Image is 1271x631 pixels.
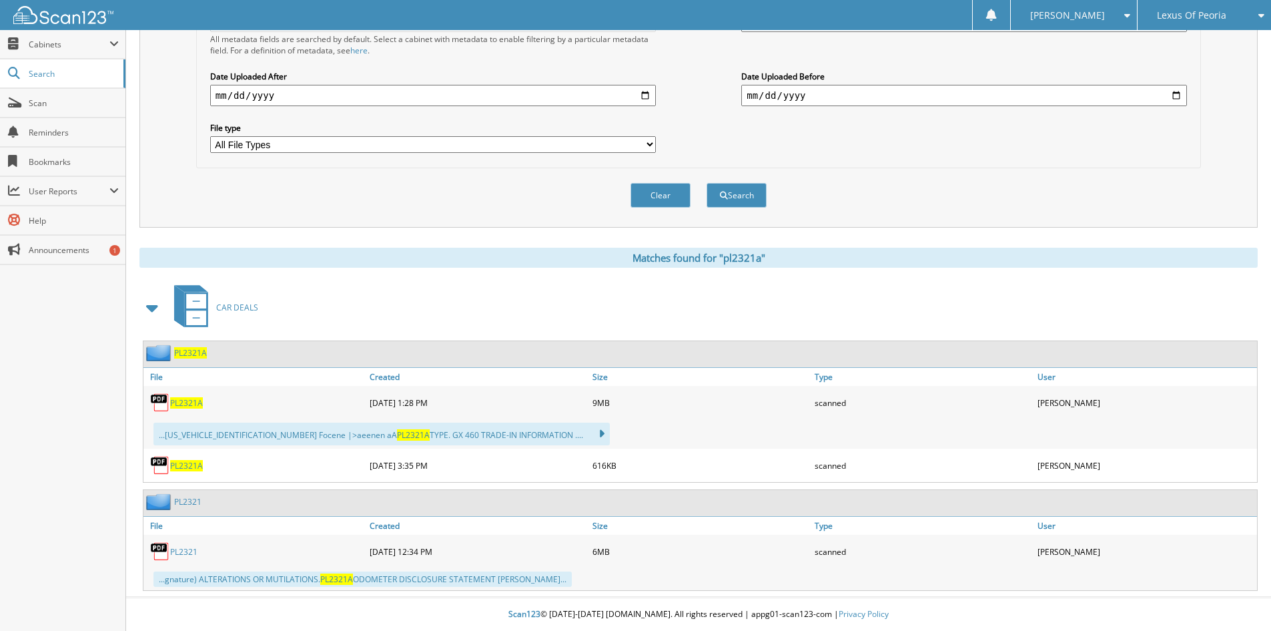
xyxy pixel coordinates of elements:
a: PL2321 [174,496,201,507]
a: PL2321A [170,460,203,471]
input: start [210,85,656,106]
div: © [DATE]-[DATE] [DOMAIN_NAME]. All rights reserved | appg01-scan123-com | [126,598,1271,631]
img: scan123-logo-white.svg [13,6,113,24]
a: User [1034,517,1257,535]
a: here [350,45,368,56]
span: Bookmarks [29,156,119,168]
label: Date Uploaded After [210,71,656,82]
a: CAR DEALS [166,281,258,334]
div: ...[US_VEHICLE_IDENTIFICATION_NUMBER] Focene |>aeenen aA TYPE. GX 460 TRADE-IN INFORMATION .... [153,423,610,445]
img: PDF.png [150,455,170,475]
span: Search [29,68,117,79]
span: Scan123 [508,608,540,620]
a: PL2321A [174,347,207,359]
a: PL2321A [170,397,203,409]
a: PL2321 [170,546,197,558]
div: [DATE] 1:28 PM [366,389,589,416]
div: ...gnature) ALTERATIONS OR MUTILATIONS. ODOMETER DISCLOSURE STATEMENT [PERSON_NAME]... [153,572,572,587]
a: Created [366,517,589,535]
a: Type [811,368,1034,386]
div: 616KB [589,452,812,479]
img: folder2.png [146,345,174,361]
span: PL2321A [320,574,353,585]
div: Matches found for "pl2321a" [139,248,1258,268]
a: User [1034,368,1257,386]
a: Privacy Policy [839,608,889,620]
a: File [143,517,366,535]
div: All metadata fields are searched by default. Select a cabinet with metadata to enable filtering b... [210,33,656,56]
button: Search [707,183,767,208]
img: folder2.png [146,493,174,510]
a: Size [589,368,812,386]
div: [PERSON_NAME] [1034,452,1257,479]
span: Scan [29,97,119,109]
span: Help [29,215,119,226]
a: File [143,368,366,386]
div: 6MB [589,538,812,565]
span: Cabinets [29,39,109,50]
div: [PERSON_NAME] [1034,538,1257,565]
span: Lexus Of Peoria [1157,11,1226,19]
label: Date Uploaded Before [741,71,1187,82]
span: Reminders [29,127,119,138]
span: PL2321A [397,429,430,441]
span: Announcements [29,244,119,256]
div: 9MB [589,389,812,416]
div: [PERSON_NAME] [1034,389,1257,416]
a: Size [589,517,812,535]
label: File type [210,122,656,134]
img: PDF.png [150,393,170,413]
div: scanned [811,389,1034,416]
div: scanned [811,538,1034,565]
span: CAR DEALS [216,302,258,313]
button: Clear [630,183,691,208]
span: User Reports [29,186,109,197]
div: 1 [109,245,120,256]
div: scanned [811,452,1034,479]
span: [PERSON_NAME] [1030,11,1105,19]
div: [DATE] 12:34 PM [366,538,589,565]
div: [DATE] 3:35 PM [366,452,589,479]
input: end [741,85,1187,106]
a: Created [366,368,589,386]
img: PDF.png [150,542,170,562]
a: Type [811,517,1034,535]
